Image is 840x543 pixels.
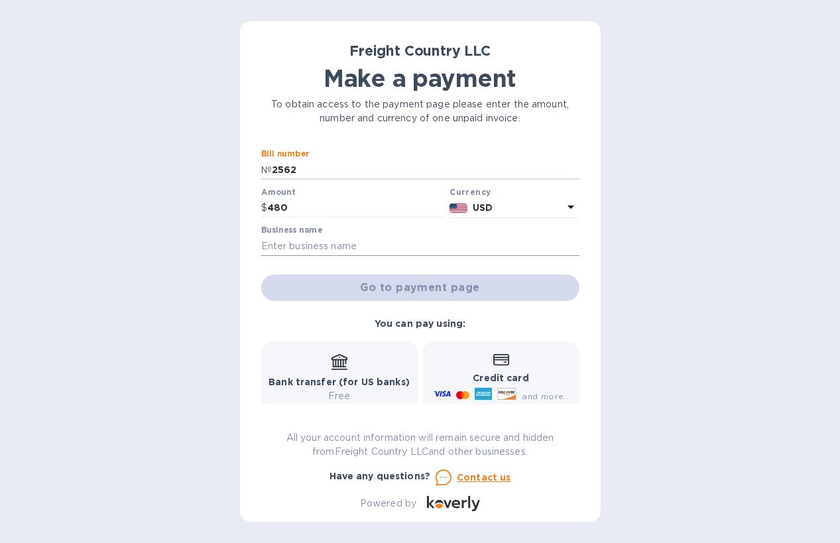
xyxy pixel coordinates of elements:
[473,202,493,213] b: USD
[473,373,528,383] b: Credit card
[261,431,579,459] p: All your account information will remain secure and hidden from Freight Country LLC and other bus...
[450,204,467,213] img: USD
[269,389,410,403] p: Free
[457,472,511,483] u: Contact us
[330,471,431,481] b: Have any questions?
[261,64,579,92] h1: Make a payment
[261,151,309,158] label: Bill number
[522,391,570,401] span: and more...
[349,42,491,59] b: Freight Country LLC
[261,188,295,196] label: Amount
[450,187,491,197] b: Currency
[375,318,465,329] b: You can pay using:
[261,201,267,215] p: $
[261,163,272,177] p: №
[261,97,579,125] p: To obtain access to the payment page please enter the amount, number and currency of one unpaid i...
[261,236,579,256] input: Enter business name
[360,497,416,511] p: Powered by
[269,377,410,387] b: Bank transfer (for US banks)
[267,198,445,218] input: 0.00
[261,227,322,235] label: Business name
[272,160,579,180] input: Enter bill number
